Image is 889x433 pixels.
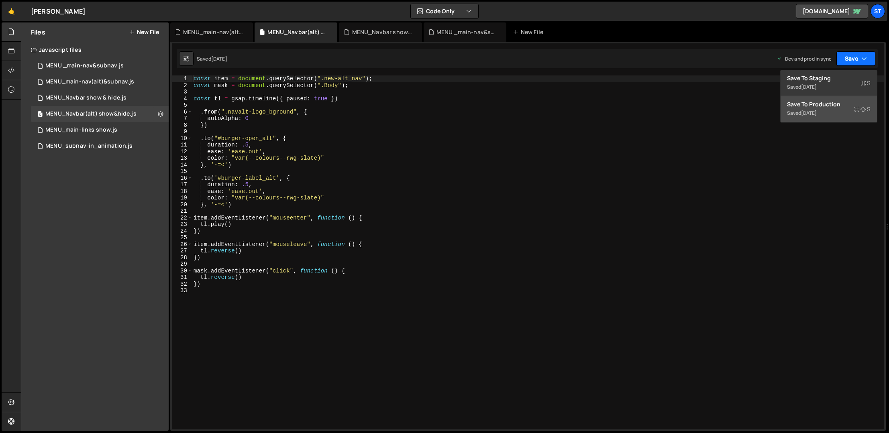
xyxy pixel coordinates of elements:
div: 32 [172,281,192,288]
div: 3 [172,89,192,96]
div: 26 [172,241,192,248]
div: MENU_main-nav(alt)&subnav.js [31,74,169,90]
div: MENU _main-nav&subnav.js [31,58,169,74]
div: [DATE] [801,110,817,116]
div: 4 [172,96,192,102]
div: 22 [172,215,192,222]
div: 7 [172,115,192,122]
div: MENU_Navbar show & hide.js [31,90,169,106]
div: 30 [172,268,192,274]
div: Save to Production [787,100,871,108]
div: MENU _main-nav&subnav.js [436,28,497,36]
div: MENU_main-nav(alt)&subnav.js [183,28,243,36]
a: [DOMAIN_NAME] [796,4,868,18]
div: MENU _main-nav&subnav.js [45,62,124,69]
div: 9 [172,128,192,135]
button: Save [836,51,875,66]
div: 25 [172,234,192,241]
div: [PERSON_NAME] [31,6,86,16]
button: Save to ProductionS Saved[DATE] [781,96,877,122]
div: 16445/44754.js [31,138,169,154]
a: 🤙 [2,2,21,21]
div: MENU_Navbar(alt) show&hide.js [45,110,137,118]
span: S [860,79,871,87]
div: Saved [197,55,227,62]
button: Code Only [411,4,478,18]
div: 21 [172,208,192,215]
div: 31 [172,274,192,281]
span: 3 [38,112,43,118]
div: New File [513,28,546,36]
div: 15 [172,168,192,175]
div: MENU_Navbar show & hide.js [352,28,412,36]
a: St [871,4,885,18]
div: 29 [172,261,192,268]
div: 16 [172,175,192,182]
div: Saved [787,82,871,92]
div: Javascript files [21,42,169,58]
div: [DATE] [211,55,227,62]
div: 18 [172,188,192,195]
div: MENU_Navbar show & hide.js [45,94,126,102]
div: 14 [172,162,192,169]
div: MENU_Navbar(alt) show&hide.js [267,28,328,36]
div: Dev and prod in sync [777,55,832,62]
div: MENU_main-nav(alt)&subnav.js [45,78,134,85]
div: 12 [172,148,192,155]
div: MENU_main-links show.js [45,126,117,134]
div: 8 [172,122,192,129]
div: MENU_Navbar(alt) show&hide.js [31,106,169,122]
div: 17 [172,181,192,188]
div: [DATE] [801,83,817,90]
button: New File [129,29,159,35]
h2: Files [31,28,45,37]
div: 27 [172,248,192,254]
div: 11 [172,142,192,148]
span: S [854,105,871,113]
div: 10 [172,135,192,142]
div: 16445/44745.js [31,122,169,138]
div: 20 [172,201,192,208]
div: Save to Staging [787,74,871,82]
div: 24 [172,228,192,235]
div: 13 [172,155,192,162]
div: 2 [172,82,192,89]
div: 6 [172,109,192,116]
div: 19 [172,195,192,201]
div: 5 [172,102,192,109]
div: Saved [787,108,871,118]
div: 1 [172,75,192,82]
div: 23 [172,221,192,228]
div: 28 [172,254,192,261]
div: MENU_subnav-in_animation.js [45,142,133,150]
div: 33 [172,287,192,294]
button: Save to StagingS Saved[DATE] [781,70,877,96]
